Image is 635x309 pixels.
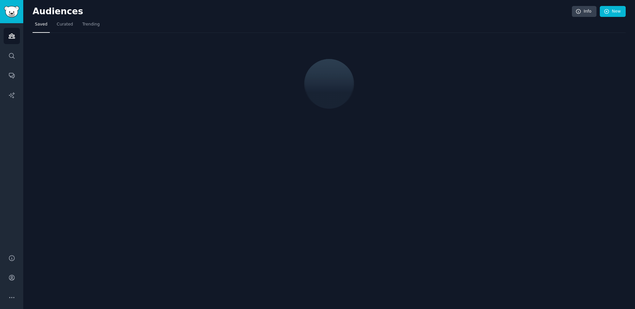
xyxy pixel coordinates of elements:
[4,6,19,18] img: GummySearch logo
[54,19,75,33] a: Curated
[33,19,50,33] a: Saved
[35,22,47,28] span: Saved
[572,6,596,17] a: Info
[57,22,73,28] span: Curated
[600,6,626,17] a: New
[80,19,102,33] a: Trending
[82,22,100,28] span: Trending
[33,6,572,17] h2: Audiences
